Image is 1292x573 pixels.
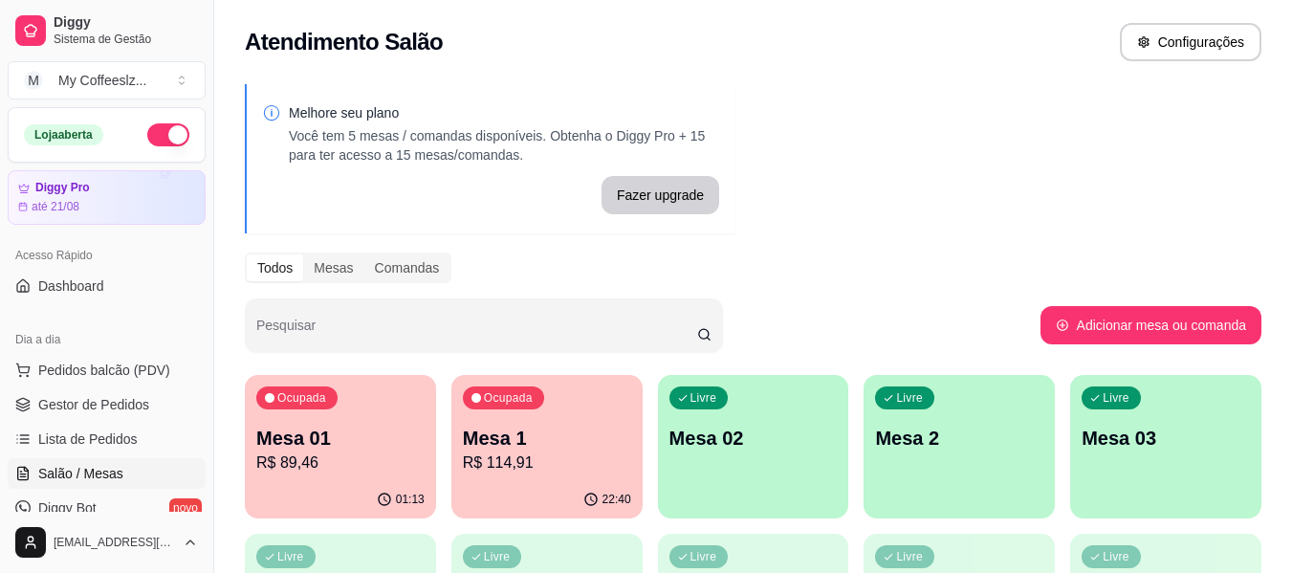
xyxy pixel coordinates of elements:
button: LivreMesa 2 [864,375,1055,518]
a: Gestor de Pedidos [8,389,206,420]
p: Livre [1103,390,1129,406]
span: M [24,71,43,90]
div: Mesas [303,254,363,281]
p: Ocupada [277,390,326,406]
a: Lista de Pedidos [8,424,206,454]
p: Mesa 01 [256,425,425,452]
a: Diggy Proaté 21/08 [8,170,206,225]
p: Livre [690,390,717,406]
p: Livre [896,390,923,406]
a: Diggy Botnovo [8,493,206,523]
span: [EMAIL_ADDRESS][DOMAIN_NAME] [54,535,175,550]
p: Mesa 1 [463,425,631,452]
span: Dashboard [38,276,104,296]
p: R$ 89,46 [256,452,425,474]
span: Diggy [54,14,198,32]
p: Ocupada [484,390,533,406]
button: Adicionar mesa ou comanda [1040,306,1261,344]
div: Loja aberta [24,124,103,145]
button: Fazer upgrade [602,176,719,214]
p: Mesa 02 [669,425,838,452]
a: Dashboard [8,271,206,301]
button: Select a team [8,61,206,99]
span: Pedidos balcão (PDV) [38,361,170,380]
span: Diggy Bot [38,498,97,518]
p: Livre [1103,549,1129,564]
button: OcupadaMesa 1R$ 114,9122:40 [451,375,643,518]
div: Acesso Rápido [8,240,206,271]
div: Dia a dia [8,324,206,355]
p: Livre [690,549,717,564]
button: OcupadaMesa 01R$ 89,4601:13 [245,375,436,518]
p: Você tem 5 mesas / comandas disponíveis. Obtenha o Diggy Pro + 15 para ter acesso a 15 mesas/coma... [289,126,719,165]
p: 01:13 [396,492,425,507]
div: My Coffeeslz ... [58,71,146,90]
button: [EMAIL_ADDRESS][DOMAIN_NAME] [8,519,206,565]
button: LivreMesa 03 [1070,375,1261,518]
p: Mesa 2 [875,425,1043,452]
span: Salão / Mesas [38,464,123,483]
p: Livre [896,549,923,564]
article: Diggy Pro [35,181,90,195]
p: Melhore seu plano [289,103,719,122]
span: Gestor de Pedidos [38,395,149,414]
p: Mesa 03 [1082,425,1250,452]
a: DiggySistema de Gestão [8,8,206,54]
button: LivreMesa 02 [658,375,849,518]
a: Salão / Mesas [8,458,206,489]
button: Configurações [1120,23,1261,61]
div: Comandas [364,254,450,281]
p: 22:40 [602,492,631,507]
button: Pedidos balcão (PDV) [8,355,206,386]
p: R$ 114,91 [463,452,631,474]
button: Alterar Status [147,123,189,146]
article: até 21/08 [32,199,79,214]
p: Livre [484,549,511,564]
p: Livre [277,549,304,564]
span: Lista de Pedidos [38,430,138,449]
div: Todos [247,254,303,281]
input: Pesquisar [256,323,697,342]
h2: Atendimento Salão [245,27,443,57]
span: Sistema de Gestão [54,32,198,47]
